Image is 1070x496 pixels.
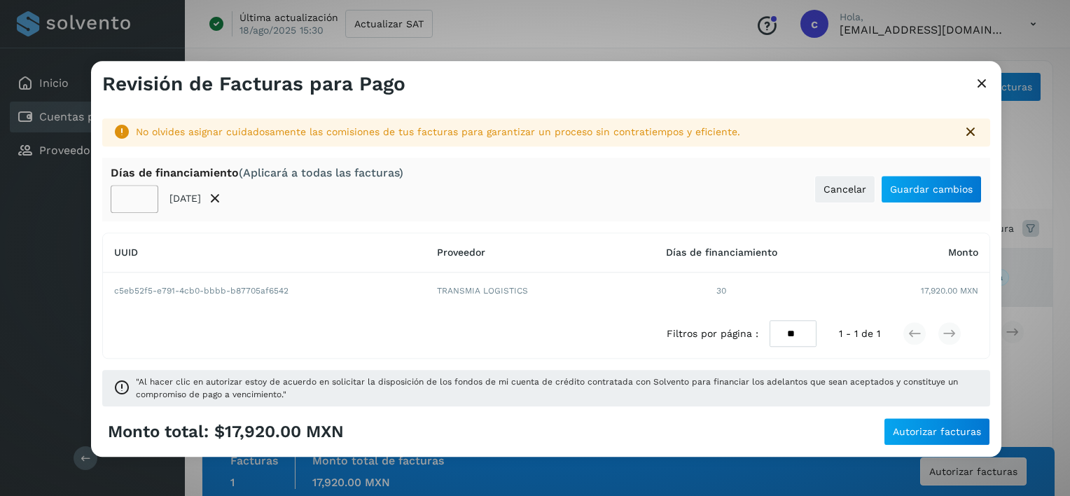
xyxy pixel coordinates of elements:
[667,326,758,341] span: Filtros por página :
[948,247,978,259] span: Monto
[136,125,951,139] div: No olvides asignar cuidadosamente las comisiones de tus facturas para garantizar un proceso sin c...
[839,326,880,341] span: 1 - 1 de 1
[824,184,866,194] span: Cancelar
[437,247,485,259] span: Proveedor
[114,247,138,259] span: UUID
[884,418,990,446] button: Autorizar facturas
[921,284,978,297] span: 17,920.00 MXN
[103,273,426,309] td: c5eb52f5-e791-4cb0-bbbb-b87705af6542
[239,166,403,179] span: (Aplicará a todas las facturas)
[611,273,831,309] td: 30
[214,422,344,442] span: $17,920.00 MXN
[169,193,201,205] p: [DATE]
[893,427,981,437] span: Autorizar facturas
[136,376,979,401] span: "Al hacer clic en autorizar estoy de acuerdo en solicitar la disposición de los fondos de mi cuen...
[814,175,875,203] button: Cancelar
[426,273,612,309] td: TRANSMIA LOGISTICS
[881,175,982,203] button: Guardar cambios
[108,422,209,442] span: Monto total:
[890,184,973,194] span: Guardar cambios
[111,166,403,179] div: Días de financiamiento
[102,72,405,96] h3: Revisión de Facturas para Pago
[666,247,777,259] span: Días de financiamiento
